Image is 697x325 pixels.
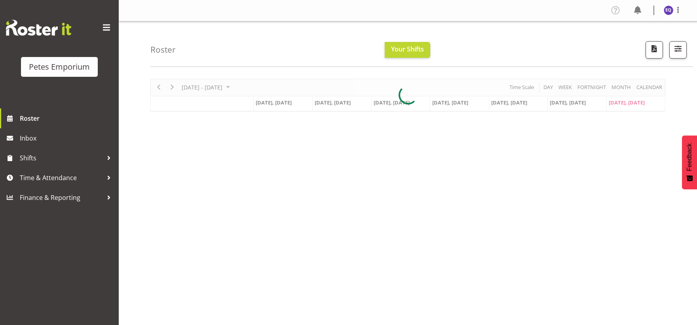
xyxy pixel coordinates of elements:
button: Your Shifts [385,42,430,58]
h4: Roster [150,45,176,54]
span: Finance & Reporting [20,192,103,203]
span: Shifts [20,152,103,164]
span: Inbox [20,132,115,144]
img: Rosterit website logo [6,20,71,36]
button: Download a PDF of the roster according to the set date range. [646,41,663,59]
div: Petes Emporium [29,61,90,73]
span: Roster [20,112,115,124]
button: Filter Shifts [669,41,687,59]
span: Feedback [686,143,693,171]
img: esperanza-querido10799.jpg [664,6,673,15]
button: Feedback - Show survey [682,135,697,189]
span: Time & Attendance [20,172,103,184]
span: Your Shifts [391,45,424,53]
